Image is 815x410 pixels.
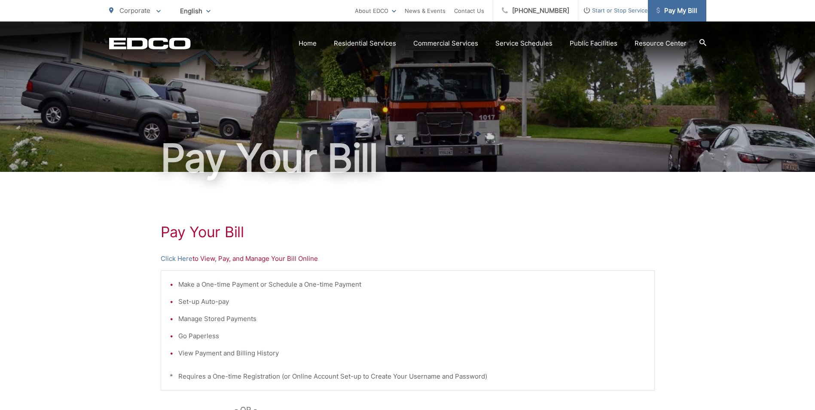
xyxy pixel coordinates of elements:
a: About EDCO [355,6,396,16]
li: Go Paperless [178,331,646,341]
span: Corporate [119,6,150,15]
p: * Requires a One-time Registration (or Online Account Set-up to Create Your Username and Password) [170,371,646,382]
li: Manage Stored Payments [178,314,646,324]
a: News & Events [405,6,446,16]
a: Click Here [161,254,192,264]
h1: Pay Your Bill [109,137,706,180]
a: EDCD logo. Return to the homepage. [109,37,191,49]
a: Contact Us [454,6,484,16]
a: Residential Services [334,38,396,49]
a: Resource Center [635,38,687,49]
a: Commercial Services [413,38,478,49]
p: to View, Pay, and Manage Your Bill Online [161,254,655,264]
a: Service Schedules [495,38,552,49]
span: Pay My Bill [656,6,697,16]
h1: Pay Your Bill [161,223,655,241]
span: English [174,3,217,18]
li: View Payment and Billing History [178,348,646,358]
li: Make a One-time Payment or Schedule a One-time Payment [178,279,646,290]
li: Set-up Auto-pay [178,297,646,307]
a: Public Facilities [570,38,617,49]
a: Home [299,38,317,49]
